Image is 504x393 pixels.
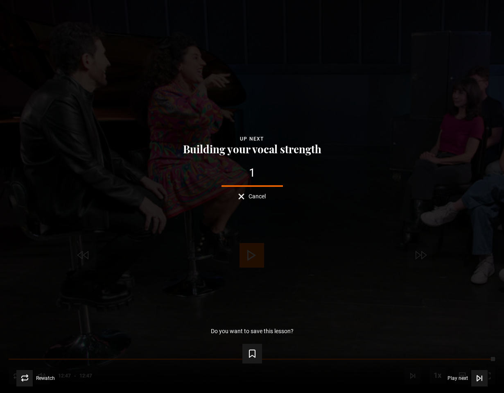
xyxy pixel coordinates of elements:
[447,376,468,381] span: Play next
[13,135,491,143] div: Up next
[238,193,266,200] button: Cancel
[181,143,324,155] button: Building your vocal strength
[13,167,491,179] div: 1
[36,376,55,381] span: Rewatch
[447,370,488,386] button: Play next
[249,193,266,199] span: Cancel
[16,370,55,386] button: Rewatch
[211,328,294,334] p: Do you want to save this lesson?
